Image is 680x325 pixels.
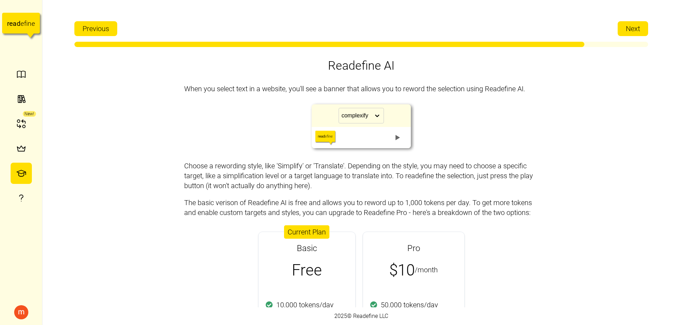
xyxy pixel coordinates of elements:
[9,19,13,28] tspan: e
[328,58,395,73] h1: Readefine AI
[292,258,322,282] p: Free
[32,19,35,28] tspan: e
[284,225,329,239] div: Current Plan
[618,21,648,36] button: Next
[7,30,27,44] img: Logo
[381,300,438,310] p: 50,000 tokens/day
[83,22,109,36] span: Previous
[184,84,538,94] p: When you select text in a website, you'll see a banner that allows you to reword the selection us...
[389,258,415,282] p: $10
[415,265,438,275] p: /month
[26,19,28,28] tspan: i
[626,22,640,36] span: Next
[21,19,24,28] tspan: e
[24,19,27,28] tspan: f
[14,305,28,319] img: mohammed toresi
[7,19,10,28] tspan: r
[28,19,32,28] tspan: n
[407,243,420,255] h2: Pro
[74,21,117,36] button: Previous
[2,6,40,44] a: readefine
[184,161,538,191] p: Choose a rewording style, like 'Simplify' or 'Translate'. Depending on the style, you may need to...
[297,243,317,255] h2: Basic
[23,111,36,117] div: New!
[276,300,334,310] p: 10,000 tokens/day
[13,19,16,28] tspan: a
[184,198,538,217] p: The basic verison of Readefine AI is free and allows you to reword up to 1,000 tokens per day. To...
[17,19,21,28] tspan: d
[331,308,392,324] div: 2025 © Readefine LLC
